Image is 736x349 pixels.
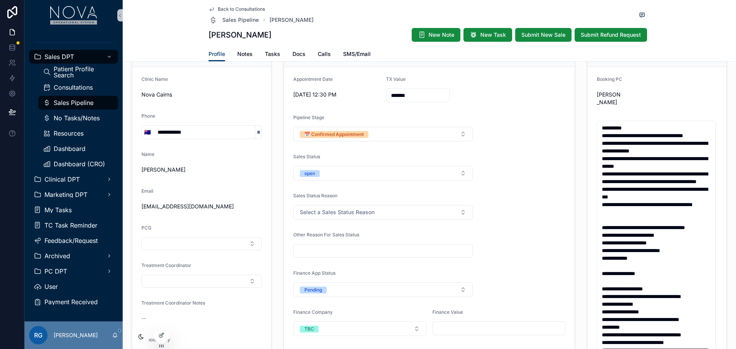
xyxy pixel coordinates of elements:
a: Sales DPT [29,50,118,64]
span: Appointment Date [293,76,333,82]
span: Treatment Coordinator Notes [141,300,205,306]
button: New Task [463,28,512,42]
a: Feedback/Request [29,234,118,247]
span: [EMAIL_ADDRESS][DOMAIN_NAME] [141,203,262,210]
a: Archived [29,249,118,263]
span: Finance Company [293,309,333,315]
span: [DATE] 12:30 PM [293,91,380,98]
span: Clinical DPT [44,176,80,182]
button: Submit New Sale [515,28,572,42]
span: Feedback/Request [44,238,98,244]
span: Consultations [54,84,93,90]
span: [PERSON_NAME] [141,166,262,174]
span: My Tasks [44,207,72,213]
a: SMS/Email [343,47,371,62]
span: Payment Received [44,299,98,305]
span: TC Task Reminder [44,222,97,228]
span: User [44,283,58,290]
a: Back to Consultations [209,6,265,12]
a: Resources [38,126,118,140]
span: Patient Profile Search [54,66,110,78]
a: [PERSON_NAME] [269,16,314,24]
button: Select Button [293,127,473,141]
div: 📅 Confirmed Appointment [304,131,364,138]
span: SMS/Email [343,50,371,58]
button: Select Button [293,321,426,336]
button: Select Button [293,282,473,297]
button: Select Button [141,275,262,288]
span: Treatment Coordinator [141,262,191,268]
span: Finance App Status [293,270,335,276]
span: Phone [141,113,155,119]
span: 🇦🇺 [144,128,151,136]
div: open [304,170,315,177]
span: PC DPT [44,268,67,274]
a: Consultations [38,80,118,94]
span: Marketing DPT [44,192,87,198]
span: No Tasks/Notes [54,115,100,121]
div: scrollable content [25,31,123,319]
span: Name [141,151,154,157]
a: Sales Pipeline [38,96,118,110]
span: Sales DPT [44,54,74,60]
a: Payment Received [29,295,118,309]
span: Sales Pipeline [222,16,259,24]
span: PCG [141,225,151,231]
span: Resources [54,130,84,136]
a: Clinical DPT [29,172,118,186]
a: My Tasks [29,203,118,217]
p: [PERSON_NAME] [54,331,98,339]
span: Submit Refund Request [581,31,641,39]
span: Email [141,188,153,194]
span: New Note [429,31,454,39]
div: Pending [304,287,322,293]
span: New Task [480,31,506,39]
a: User [29,280,118,293]
div: TBC [304,326,314,333]
img: App logo [50,6,97,25]
span: Back to Consultations [218,6,265,12]
button: Select Button [293,166,473,180]
span: [PERSON_NAME] [597,91,623,106]
a: Marketing DPT [29,188,118,202]
span: Sales Status Reason [293,193,337,198]
span: Dashboard (CRO) [54,161,105,167]
a: PC DPT [29,264,118,278]
span: Clinic Name [141,76,168,82]
a: Docs [292,47,306,62]
a: Dashboard [38,142,118,156]
span: Submit New Sale [521,31,565,39]
a: Patient Profile Search [38,65,118,79]
span: TX Value [386,76,406,82]
a: Profile [209,47,225,62]
span: Profile [209,50,225,58]
button: New Note [412,28,460,42]
span: Pipeline Stage [293,115,324,120]
span: RG [34,331,43,340]
span: Finance Value [432,309,463,315]
a: Calls [318,47,331,62]
span: Nova Cairns [141,91,262,98]
span: Notes [237,50,253,58]
button: Select Button [142,125,153,139]
span: Select a Sales Status Reason [300,208,375,216]
span: Booking PC [597,76,622,82]
span: Dashboard [54,146,85,152]
a: Tasks [265,47,280,62]
a: Dashboard (CRO) [38,157,118,171]
a: Notes [237,47,253,62]
button: Submit Refund Request [575,28,647,42]
span: Other Reason For Sales Status [293,232,359,238]
span: Docs [292,50,306,58]
a: No Tasks/Notes [38,111,118,125]
h1: [PERSON_NAME] [209,29,271,40]
button: Select Button [141,237,262,250]
a: TC Task Reminder [29,218,118,232]
span: Sales Status [293,154,320,159]
span: Sales Pipeline [54,100,94,106]
span: Tasks [265,50,280,58]
span: Archived [44,253,70,259]
button: Select Button [293,205,473,220]
span: Calls [318,50,331,58]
